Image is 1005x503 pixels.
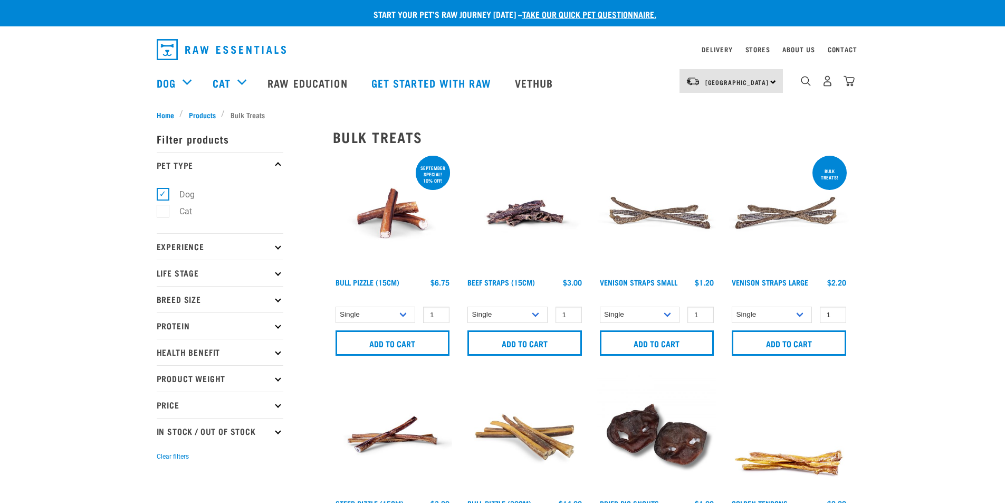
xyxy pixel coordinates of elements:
p: Pet Type [157,152,283,178]
p: Life Stage [157,260,283,286]
div: $1.20 [695,278,714,287]
a: Dog [157,75,176,91]
div: $2.20 [827,278,846,287]
p: Filter products [157,126,283,152]
a: Cat [213,75,231,91]
a: Venison Straps Small [600,280,677,284]
img: Bull Pizzle [333,154,453,273]
div: $3.00 [563,278,582,287]
a: Products [183,109,221,120]
img: Raw Essentials Steer Pizzle 15cm [333,375,453,495]
img: van-moving.png [686,77,700,86]
img: user.png [822,75,833,87]
span: Home [157,109,174,120]
nav: dropdown navigation [148,35,857,64]
input: Add to cart [600,330,714,356]
a: Get started with Raw [361,62,504,104]
button: Clear filters [157,452,189,461]
label: Cat [162,205,196,218]
a: Stores [745,48,770,51]
img: Stack of 3 Venison Straps Treats for Pets [729,154,849,273]
p: Price [157,392,283,418]
h2: Bulk Treats [333,129,849,145]
a: Raw Education [257,62,360,104]
p: Product Weight [157,365,283,392]
input: Add to cart [732,330,846,356]
input: 1 [423,307,449,323]
input: Add to cart [467,330,582,356]
a: Contact [828,48,857,51]
a: Vethub [504,62,567,104]
img: Venison Straps [597,154,717,273]
input: 1 [556,307,582,323]
img: home-icon-1@2x.png [801,76,811,86]
span: Products [189,109,216,120]
label: Dog [162,188,199,201]
span: [GEOGRAPHIC_DATA] [705,80,769,84]
a: Delivery [702,48,732,51]
a: Beef Straps (15cm) [467,280,535,284]
div: BULK TREATS! [812,163,847,185]
div: September special! 10% off! [416,160,450,188]
a: Bull Pizzle (15cm) [336,280,399,284]
p: Protein [157,312,283,339]
p: In Stock / Out Of Stock [157,418,283,444]
img: home-icon@2x.png [844,75,855,87]
a: Home [157,109,180,120]
img: Bull Pizzle 30cm for Dogs [465,375,585,495]
img: Raw Essentials Logo [157,39,286,60]
input: Add to cart [336,330,450,356]
p: Experience [157,233,283,260]
div: $6.75 [430,278,449,287]
img: Raw Essentials Beef Straps 15cm 6 Pack [465,154,585,273]
p: Breed Size [157,286,283,312]
input: 1 [820,307,846,323]
a: take our quick pet questionnaire. [522,12,656,16]
input: 1 [687,307,714,323]
a: Venison Straps Large [732,280,808,284]
nav: breadcrumbs [157,109,849,120]
a: About Us [782,48,815,51]
img: 1293 Golden Tendons 01 [729,375,849,495]
img: IMG 9990 [597,375,717,495]
p: Health Benefit [157,339,283,365]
